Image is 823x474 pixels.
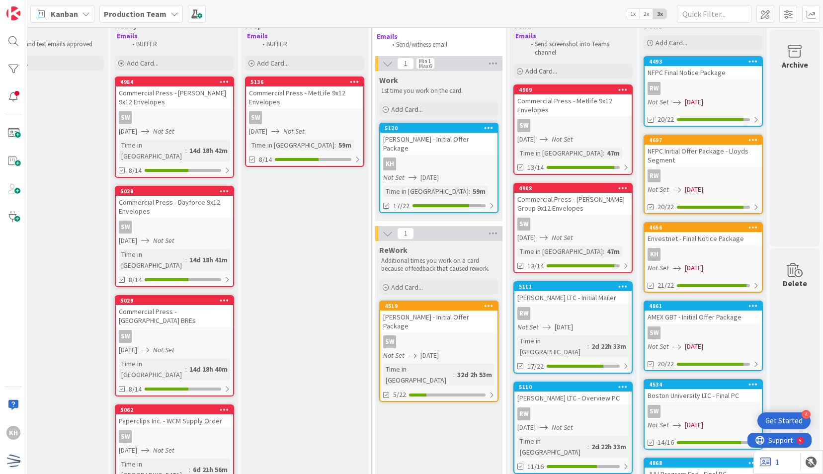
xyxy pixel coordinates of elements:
[153,446,174,455] i: Not Set
[640,9,653,19] span: 2x
[649,58,762,65] div: 4493
[514,184,632,193] div: 4908
[116,78,233,108] div: 4984Commercial Press - [PERSON_NAME] 9x12 Envelopes
[685,97,703,107] span: [DATE]
[6,454,20,468] img: avatar
[380,302,497,311] div: 4519
[6,6,20,20] img: Visit kanbanzone.com
[514,184,632,215] div: 4908Commercial Press - [PERSON_NAME] Group 9x12 Envelopes
[514,85,632,116] div: 4909Commercial Press - Metlife 9x12 Envelopes
[380,124,497,155] div: 5120[PERSON_NAME] - Initial Offer Package
[782,59,808,71] div: Archive
[397,228,414,239] span: 1
[391,283,423,292] span: Add Card...
[380,335,497,348] div: SW
[645,380,762,402] div: 4534Boston University LTC - Final PC
[119,111,132,124] div: SW
[119,445,137,456] span: [DATE]
[648,405,660,418] div: SW
[116,296,233,327] div: 5029Commercial Press - [GEOGRAPHIC_DATA] BREs
[247,32,268,40] strong: Emails
[645,248,762,261] div: KH
[589,341,629,352] div: 2d 22h 33m
[514,291,632,304] div: [PERSON_NAME] LTC - Initial Mailer
[645,82,762,95] div: RW
[649,137,762,144] div: 4697
[246,78,363,86] div: 5136
[527,261,544,271] span: 13/14
[393,390,406,400] span: 5/22
[120,188,233,195] div: 5028
[519,283,632,290] div: 5111
[116,78,233,86] div: 4984
[116,111,233,124] div: SW
[120,297,233,304] div: 5029
[757,412,811,429] div: Open Get Started checklist, remaining modules: 4
[455,369,494,380] div: 32d 2h 53m
[115,77,234,178] a: 4984Commercial Press - [PERSON_NAME] 9x12 EnvelopesSW[DATE]Not SetTime in [GEOGRAPHIC_DATA]:14d 1...
[117,32,138,40] strong: Emails
[645,66,762,79] div: NFPC Final Notice Package
[514,392,632,404] div: [PERSON_NAME] LTC - Overview PC
[514,218,632,231] div: SW
[656,38,687,47] span: Add Card...
[391,105,423,114] span: Add Card...
[419,64,432,69] div: Max 6
[381,257,496,273] p: Additional times you work on a card because of feedback that caused rework.
[383,351,405,360] i: Not Set
[783,277,807,289] div: Delete
[519,384,632,391] div: 5110
[514,85,632,94] div: 4909
[645,232,762,245] div: Envestnet - Final Notice Package
[525,67,557,76] span: Add Card...
[552,423,573,432] i: Not Set
[517,134,536,145] span: [DATE]
[645,380,762,389] div: 4534
[249,140,334,151] div: Time in [GEOGRAPHIC_DATA]
[645,223,762,232] div: 4656
[116,305,233,327] div: Commercial Press - [GEOGRAPHIC_DATA] BREs
[387,41,494,49] li: Send/witness email
[383,335,396,348] div: SW
[649,224,762,231] div: 4656
[587,341,589,352] span: :
[645,169,762,182] div: RW
[153,236,174,245] i: Not Set
[645,136,762,166] div: 4697NFPC Initial Offer Package - Lloyds Segment
[658,202,674,212] span: 20/22
[120,406,233,413] div: 5062
[514,94,632,116] div: Commercial Press - Metlife 9x12 Envelopes
[187,364,230,375] div: 14d 18h 40m
[648,326,660,339] div: SW
[116,187,233,218] div: 5028Commercial Press - Dayforce 9x12 Envelopes
[604,148,622,158] div: 47m
[52,4,54,12] div: 5
[119,430,132,443] div: SW
[119,126,137,137] span: [DATE]
[645,311,762,323] div: AMEX GBT - Initial Offer Package
[645,405,762,418] div: SW
[380,124,497,133] div: 5120
[470,186,488,197] div: 59m
[685,184,703,195] span: [DATE]
[116,86,233,108] div: Commercial Press - [PERSON_NAME] 9x12 Envelopes
[104,9,166,19] b: Production Team
[645,302,762,311] div: 4861
[380,133,497,155] div: [PERSON_NAME] - Initial Offer Package
[127,40,233,48] li: BUFFER
[587,441,589,452] span: :
[185,254,187,265] span: :
[519,185,632,192] div: 4908
[513,84,633,175] a: 4909Commercial Press - Metlife 9x12 EnvelopesSW[DATE]Not SetTime in [GEOGRAPHIC_DATA]:47m13/14
[336,140,354,151] div: 59m
[119,249,185,271] div: Time in [GEOGRAPHIC_DATA]
[645,57,762,66] div: 4493
[658,359,674,369] span: 20/22
[644,222,763,293] a: 4656Envestnet - Final Notice PackageKHNot Set[DATE]21/22
[658,114,674,125] span: 20/22
[517,119,530,132] div: SW
[379,301,498,402] a: 4519[PERSON_NAME] - Initial Offer PackageSWNot Set[DATE]Time in [GEOGRAPHIC_DATA]:32d 2h 53m5/22
[119,345,137,355] span: [DATE]
[514,282,632,291] div: 5111
[119,358,185,380] div: Time in [GEOGRAPHIC_DATA]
